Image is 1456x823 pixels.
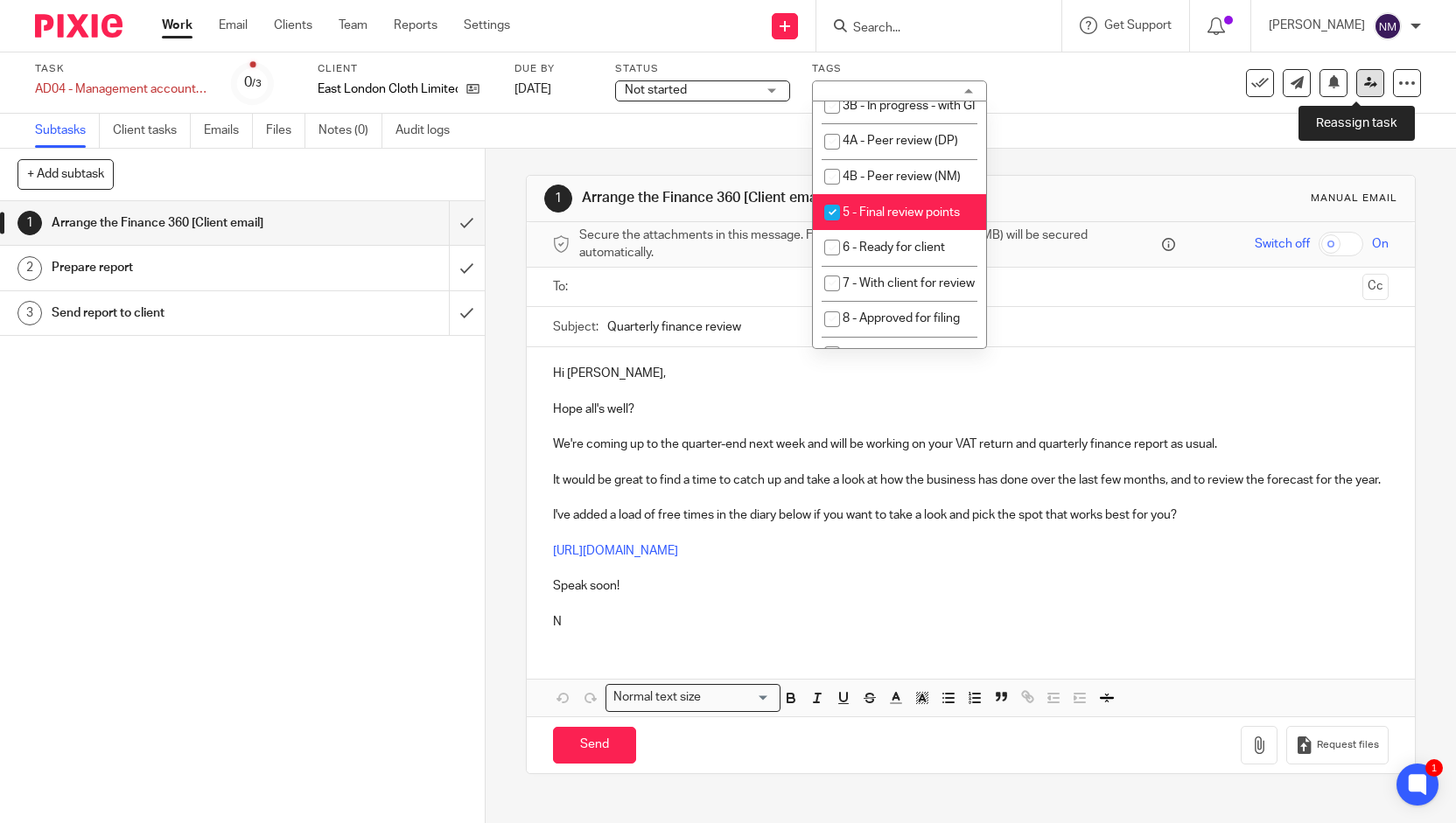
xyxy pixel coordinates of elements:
div: AD04 - Management accounts (quarterly) - [DATE] [35,80,210,98]
h1: Send report to client [52,300,304,326]
a: Subtasks [35,114,100,148]
span: 4B - Peer review (NM) [843,171,961,183]
span: [DATE] [514,83,551,95]
a: Work [162,17,192,34]
h1: Arrange the Finance 360 [Client email] [582,189,1008,207]
a: Email [219,17,248,34]
span: Not started [625,84,687,96]
div: 3 [17,301,42,325]
div: Search for option [605,684,780,711]
a: Files [266,114,305,148]
span: Request files [1317,738,1379,752]
a: Team [339,17,367,34]
div: AD04 - Management accounts (quarterly) - August 31, 2025 [35,80,210,98]
p: I've added a load of free times in the diary below if you want to take a look and pick the spot t... [553,506,1389,524]
input: Search for option [707,688,770,707]
label: Subject: [553,318,598,336]
label: To: [553,278,572,296]
button: Cc [1362,274,1389,300]
a: Client tasks [113,114,191,148]
label: Tags [812,62,987,76]
a: Clients [274,17,312,34]
span: 6 - Ready for client [843,241,945,254]
button: Request files [1286,726,1388,765]
span: 4A - Peer review (DP) [843,135,958,147]
span: Get Support [1104,19,1172,31]
a: [URL][DOMAIN_NAME] [553,545,678,557]
span: On [1372,235,1389,253]
span: Switch off [1255,235,1310,253]
p: Hope all's well? [553,401,1389,418]
p: N [553,613,1389,631]
a: Notes (0) [318,114,382,148]
div: Manual email [1311,192,1397,206]
div: 0 [244,73,262,93]
label: Status [615,62,790,76]
div: 2 [17,256,42,281]
span: 8 - Approved for filing [843,312,960,324]
label: Task [35,62,210,76]
img: svg%3E [1374,12,1402,40]
input: Search [851,21,1009,37]
div: 1 [544,185,572,213]
div: 1 [1425,759,1443,777]
small: /3 [252,79,262,88]
p: Hi [PERSON_NAME], [553,365,1389,382]
input: Send [553,727,636,764]
a: Emails [204,114,253,148]
span: 9 - Ready to submit [843,348,948,360]
div: 1 [17,211,42,235]
span: 7 - With client for review [843,277,975,289]
h1: Prepare report [52,255,304,281]
p: Speak soon! [553,577,1389,595]
label: Client [318,62,493,76]
button: + Add subtask [17,159,114,189]
span: 5 - Final review points [843,206,960,219]
a: Reports [394,17,437,34]
p: East London Cloth Limited [318,80,458,98]
span: 3B - In progress - with GI [843,100,975,112]
a: Audit logs [395,114,463,148]
p: It would be great to find a time to catch up and take a look at how the business has done over th... [553,471,1389,489]
a: Settings [464,17,510,34]
label: Due by [514,62,593,76]
span: Normal text size [610,688,705,707]
h1: Arrange the Finance 360 [Client email] [52,210,304,236]
span: Secure the attachments in this message. Files exceeding the size limit (10MB) will be secured aut... [579,227,1158,262]
img: Pixie [35,14,122,38]
p: [PERSON_NAME] [1269,17,1365,34]
p: We're coming up to the quarter-end next week and will be working on your VAT return and quarterly... [553,436,1389,453]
